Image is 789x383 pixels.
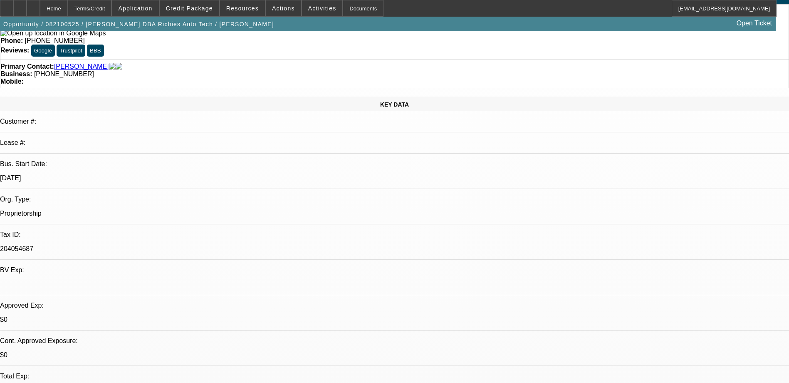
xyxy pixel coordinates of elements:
strong: Reviews: [0,47,29,54]
button: Credit Package [160,0,219,16]
span: [PHONE_NUMBER] [34,70,94,77]
button: Google [31,45,55,57]
span: Credit Package [166,5,213,12]
span: Resources [226,5,259,12]
img: linkedin-icon.png [116,63,122,70]
img: facebook-icon.png [109,63,116,70]
a: View Google Maps [0,30,106,37]
button: Activities [302,0,343,16]
button: Application [112,0,158,16]
a: Open Ticket [733,16,775,30]
button: BBB [87,45,104,57]
a: [PERSON_NAME] [54,63,109,70]
strong: Business: [0,70,32,77]
button: Actions [266,0,301,16]
span: Activities [308,5,336,12]
span: KEY DATA [380,101,409,108]
span: Opportunity / 082100525 / [PERSON_NAME] DBA Richies Auto Tech / [PERSON_NAME] [3,21,274,27]
button: Resources [220,0,265,16]
button: Trustpilot [57,45,85,57]
strong: Primary Contact: [0,63,54,70]
strong: Mobile: [0,78,24,85]
span: [PHONE_NUMBER] [25,37,85,44]
span: Application [118,5,152,12]
strong: Phone: [0,37,23,44]
span: Actions [272,5,295,12]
